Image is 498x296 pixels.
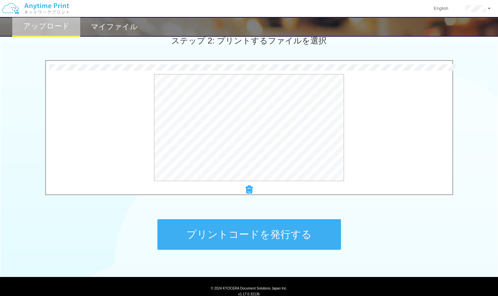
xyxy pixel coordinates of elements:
button: プリントコードを発行する [157,219,341,250]
span: ステップ 2: プリントするファイルを選択 [171,36,326,45]
h2: マイファイル [91,23,138,31]
h2: アップロード [23,22,70,30]
span: © 2024 KYOCERA Document Solutions Japan Inc. [211,286,287,290]
span: v1.17.0.32136 [238,292,260,296]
